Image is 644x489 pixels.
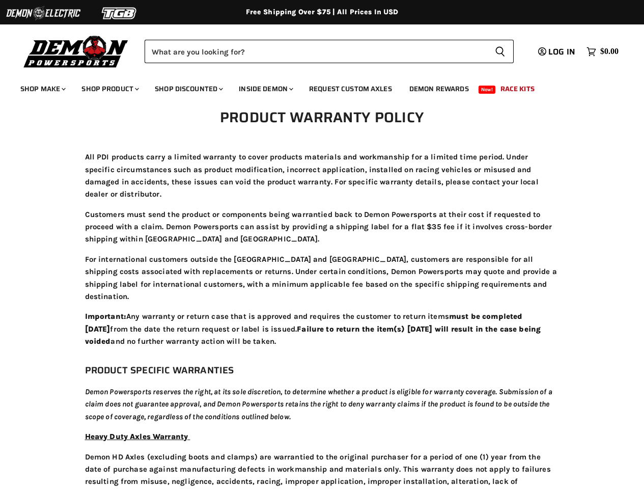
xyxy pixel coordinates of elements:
[5,4,81,23] img: Demon Electric Logo 2
[85,312,541,346] span: Any warranty or return case that is approved and requires the customer to return items from the d...
[145,40,514,63] form: Product
[145,40,487,63] input: Search
[85,151,559,201] p: All PDI products carry a limited warranty to cover products materials and workmanship for a limit...
[85,312,127,321] strong: Important:
[13,74,616,99] ul: Main menu
[85,363,559,378] h3: Product Specific Warranties
[493,78,542,99] a: Race Kits
[85,253,559,303] p: For international customers outside the [GEOGRAPHIC_DATA] and [GEOGRAPHIC_DATA], customers are re...
[534,47,581,57] a: Log in
[479,86,496,94] span: New!
[74,78,145,99] a: Shop Product
[85,208,559,246] p: Customers must send the product or components being warrantied back to Demon Powersports at their...
[85,312,523,333] strong: must be completed [DATE]
[147,78,229,99] a: Shop Discounted
[231,78,299,99] a: Inside Demon
[548,45,575,58] span: Log in
[487,40,514,63] button: Search
[85,432,188,441] span: Heavy Duty Axles Warranty
[13,78,72,99] a: Shop Make
[81,4,158,23] img: TGB Logo 2
[85,324,541,346] strong: Failure to return the item(s) [DATE] will result in the case being voided
[402,78,477,99] a: Demon Rewards
[600,47,619,57] span: $0.00
[301,78,400,99] a: Request Custom Axles
[170,109,475,125] h1: Product Warranty Policy
[20,33,132,69] img: Demon Powersports
[581,44,624,59] a: $0.00
[85,387,552,421] span: Demon Powersports reserves the right, at its sole discretion, to determine whether a product is e...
